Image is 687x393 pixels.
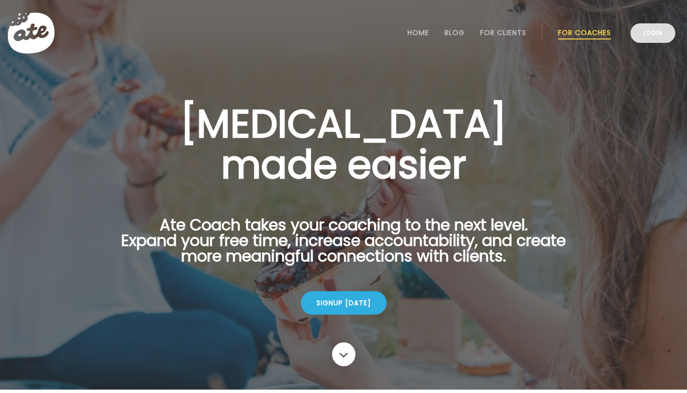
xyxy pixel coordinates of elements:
[631,23,675,43] a: Login
[408,29,429,37] a: Home
[106,217,581,276] p: Ate Coach takes your coaching to the next level. Expand your free time, increase accountability, ...
[106,103,581,185] h1: [MEDICAL_DATA] made easier
[445,29,464,37] a: Blog
[301,291,387,315] div: Signup [DATE]
[558,29,611,37] a: For Coaches
[480,29,526,37] a: For Clients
